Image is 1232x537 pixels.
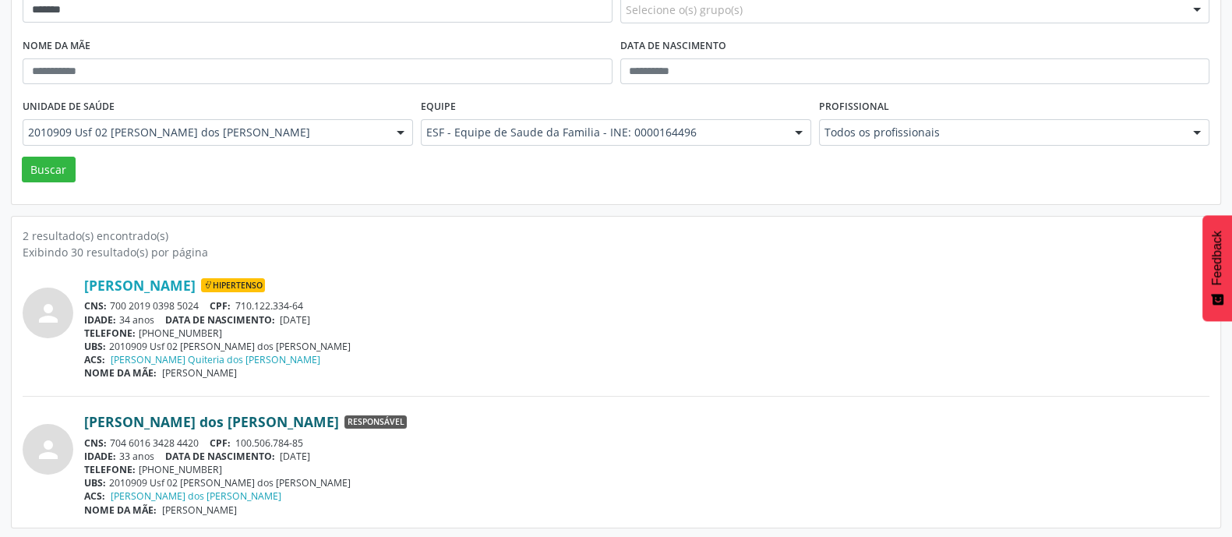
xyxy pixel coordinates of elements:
[824,125,1177,140] span: Todos os profissionais
[210,436,231,450] span: CPF:
[235,436,303,450] span: 100.506.784-85
[344,415,407,429] span: Responsável
[84,327,1209,340] div: [PHONE_NUMBER]
[235,299,303,313] span: 710.122.334-64
[23,34,90,58] label: Nome da mãe
[23,228,1209,244] div: 2 resultado(s) encontrado(s)
[84,476,1209,489] div: 2010909 Usf 02 [PERSON_NAME] dos [PERSON_NAME]
[22,157,76,183] button: Buscar
[280,313,310,327] span: [DATE]
[620,34,726,58] label: Data de nascimento
[165,450,275,463] span: DATA DE NASCIMENTO:
[84,340,1209,353] div: 2010909 Usf 02 [PERSON_NAME] dos [PERSON_NAME]
[84,366,157,380] span: NOME DA MÃE:
[84,353,105,366] span: ACS:
[84,463,136,476] span: TELEFONE:
[23,95,115,119] label: Unidade de saúde
[84,299,107,313] span: CNS:
[165,313,275,327] span: DATA DE NASCIMENTO:
[28,125,381,140] span: 2010909 Usf 02 [PERSON_NAME] dos [PERSON_NAME]
[84,450,116,463] span: IDADE:
[84,436,107,450] span: CNS:
[1210,231,1224,285] span: Feedback
[426,125,779,140] span: ESF - Equipe de Saude da Familia - INE: 0000164496
[84,340,106,353] span: UBS:
[23,244,1209,260] div: Exibindo 30 resultado(s) por página
[84,463,1209,476] div: [PHONE_NUMBER]
[210,299,231,313] span: CPF:
[819,95,889,119] label: Profissional
[201,278,265,292] span: Hipertenso
[111,489,281,503] a: [PERSON_NAME] dos [PERSON_NAME]
[84,489,105,503] span: ACS:
[84,436,1209,450] div: 704 6016 3428 4420
[1202,215,1232,321] button: Feedback - Mostrar pesquisa
[84,450,1209,463] div: 33 anos
[111,353,320,366] a: [PERSON_NAME] Quiteria dos [PERSON_NAME]
[626,2,743,18] span: Selecione o(s) grupo(s)
[84,476,106,489] span: UBS:
[84,503,157,517] span: NOME DA MÃE:
[162,503,237,517] span: [PERSON_NAME]
[34,436,62,464] i: person
[84,313,116,327] span: IDADE:
[84,313,1209,327] div: 34 anos
[280,450,310,463] span: [DATE]
[84,277,196,294] a: [PERSON_NAME]
[84,327,136,340] span: TELEFONE:
[162,366,237,380] span: [PERSON_NAME]
[84,299,1209,313] div: 700 2019 0398 5024
[421,95,456,119] label: Equipe
[84,413,339,430] a: [PERSON_NAME] dos [PERSON_NAME]
[34,299,62,327] i: person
